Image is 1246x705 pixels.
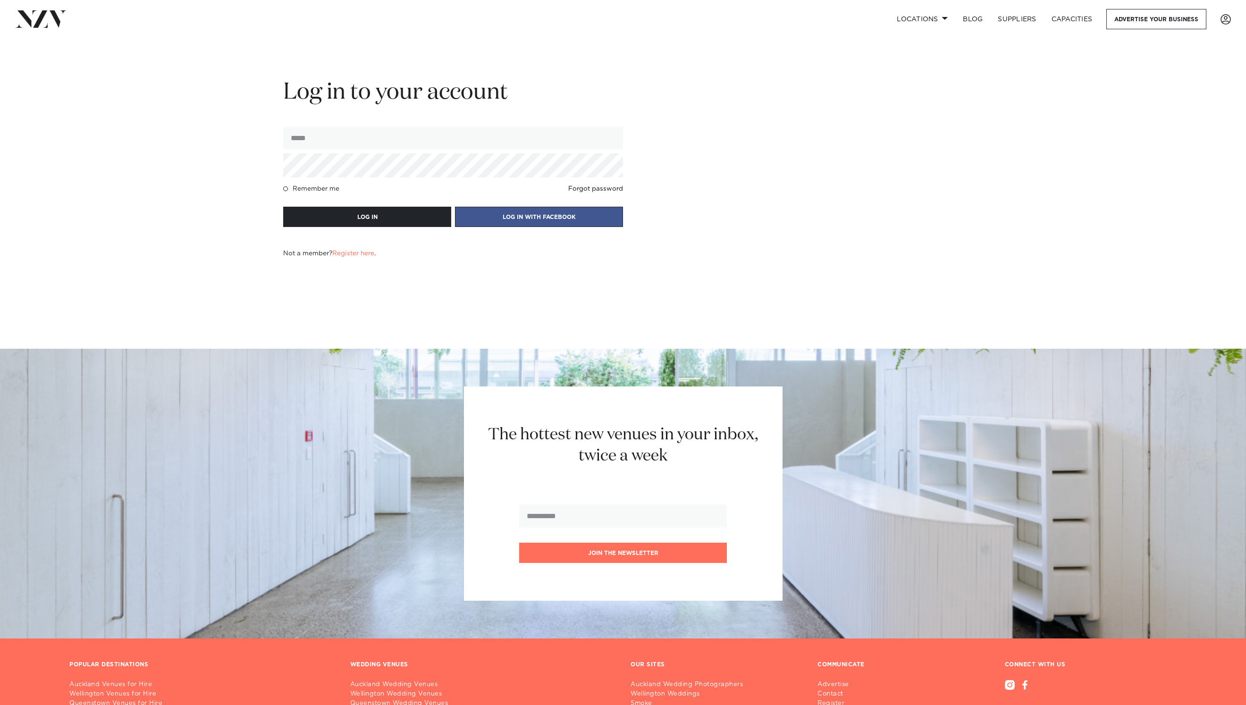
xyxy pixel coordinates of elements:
[69,680,335,689] a: Auckland Venues for Hire
[990,9,1044,29] a: SUPPLIERS
[350,680,616,689] a: Auckland Wedding Venues
[283,78,623,108] h2: Log in to your account
[455,207,623,227] button: LOG IN WITH FACEBOOK
[350,661,408,669] h3: WEDDING VENUES
[15,10,67,27] img: nzv-logo.png
[1044,9,1100,29] a: Capacities
[477,424,770,467] h2: The hottest new venues in your inbox, twice a week
[631,661,665,669] h3: OUR SITES
[332,250,374,257] a: Register here
[283,250,376,257] h4: Not a member? .
[889,9,955,29] a: Locations
[293,185,339,193] h4: Remember me
[817,680,887,689] a: Advertise
[519,543,727,563] button: Join the newsletter
[283,207,451,227] button: LOG IN
[631,689,750,699] a: Wellington Weddings
[568,185,623,193] a: Forgot password
[69,661,148,669] h3: POPULAR DESTINATIONS
[350,689,616,699] a: Wellington Wedding Venues
[817,689,887,699] a: Contact
[631,680,750,689] a: Auckland Wedding Photographers
[1005,661,1177,669] h3: CONNECT WITH US
[455,212,623,221] a: LOG IN WITH FACEBOOK
[955,9,990,29] a: BLOG
[69,689,335,699] a: Wellington Venues for Hire
[817,661,865,669] h3: COMMUNICATE
[1106,9,1206,29] a: Advertise your business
